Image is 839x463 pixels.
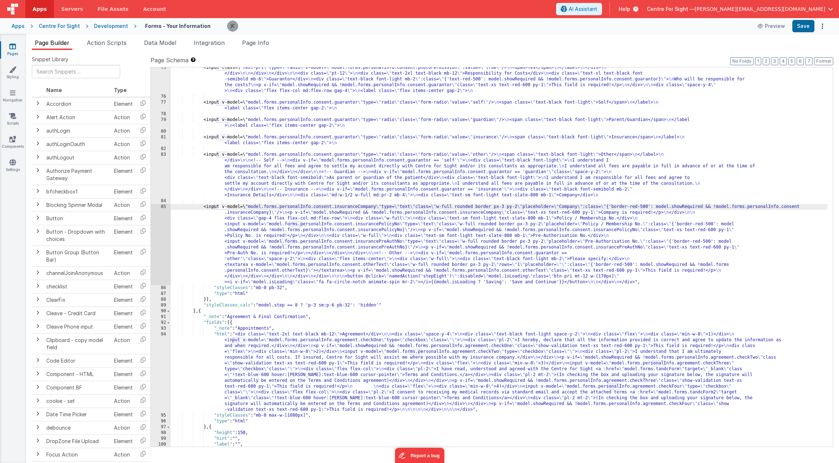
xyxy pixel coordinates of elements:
div: 96 [151,418,171,424]
div: 88 [151,297,171,303]
td: Element [111,434,136,448]
div: 77 [151,100,171,111]
td: checklist [43,280,111,293]
button: 2 [763,57,770,65]
span: Servers [61,5,83,13]
td: Action [111,421,136,434]
div: 92 [151,320,171,326]
td: Element [111,367,136,381]
td: authLoginOauth [43,137,111,151]
td: cookie - set [43,394,111,408]
div: 81 [151,134,171,146]
span: Page Info [242,39,269,46]
button: 3 [771,57,778,65]
div: 75 [151,65,171,94]
div: 82 [151,146,171,152]
td: Action [111,394,136,408]
td: bfcheckbox1 [43,185,111,198]
td: Code Editor [43,354,111,367]
span: Action Scripts [87,39,127,46]
div: 91 [151,314,171,320]
td: Element [111,320,136,333]
td: Action [111,198,136,212]
div: 86 [151,285,171,291]
td: Component - HTML [43,367,111,381]
button: Centre For Sight — [PERSON_NAME][EMAIL_ADDRESS][DOMAIN_NAME] [647,5,833,13]
span: Type [114,87,127,93]
div: 90 [151,308,171,314]
td: Blocking Spinner Modal [43,198,111,212]
div: 100 [151,442,171,447]
button: 6 [797,57,804,65]
span: Centre For Sight — [647,5,695,13]
div: 83 [151,152,171,198]
td: Button - Dropdown with choices [43,225,111,246]
div: 84 [151,198,171,204]
td: Element [111,381,136,394]
button: 4 [780,57,787,65]
td: DropZone File Upload [43,434,111,448]
td: Focus Action [43,448,111,461]
div: Apps [12,22,25,30]
div: 79 [151,117,171,129]
td: Element [111,354,136,367]
td: channelJoinAnonymous [43,266,111,280]
td: Element [111,306,136,320]
div: 99 [151,436,171,442]
span: Data Model [144,39,176,46]
div: Development [94,22,128,30]
div: Centre For Sight [39,22,80,30]
div: 85 [151,204,171,285]
button: Save [792,20,814,32]
span: Page Builder [35,39,69,46]
td: Alert Action [43,110,111,124]
td: authLogout [43,151,111,164]
td: Authorize Payment Gateway [43,164,111,185]
td: Component BF [43,381,111,394]
td: Element [111,293,136,306]
td: Button [43,212,111,225]
div: 78 [151,111,171,117]
td: Button Group (Button Bar) [43,246,111,266]
td: Element [111,225,136,246]
div: 94 [151,331,171,413]
img: 0dee5c1935d117432ef4781264a758f2 [228,21,238,31]
div: 80 [151,129,171,134]
button: Options [817,21,827,31]
div: 93 [151,326,171,331]
td: Element [111,408,136,421]
td: Action [111,110,136,124]
span: Apps [33,5,47,13]
button: 1 [755,57,761,65]
td: Action [111,448,136,461]
button: 5 [788,57,795,65]
td: ClearFix [43,293,111,306]
td: Cleave - Credit Card [43,306,111,320]
input: Search Snippets ... [32,65,120,78]
td: Action [111,124,136,137]
td: Clipboard - copy model field [43,333,111,354]
div: 97 [151,424,171,430]
span: Name [46,87,62,93]
div: 87 [151,291,171,297]
h4: Forms - Your Information [145,23,211,29]
button: Format [814,57,833,65]
td: Action [111,266,136,280]
td: Element [111,185,136,198]
td: Element [111,280,136,293]
td: Action [111,151,136,164]
td: Action [111,333,136,354]
span: AI Assistant [569,5,597,13]
span: [PERSON_NAME][EMAIL_ADDRESS][DOMAIN_NAME] [695,5,825,13]
td: Action [111,137,136,151]
td: Element [111,97,136,111]
td: Cleave Phone input [43,320,111,333]
td: Element [111,212,136,225]
td: Accordion [43,97,111,111]
button: No Folds [730,57,754,65]
button: 7 [805,57,813,65]
td: debounce [43,421,111,434]
div: 89 [151,303,171,308]
button: AI Assistant [556,3,602,15]
span: Help [619,5,630,13]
